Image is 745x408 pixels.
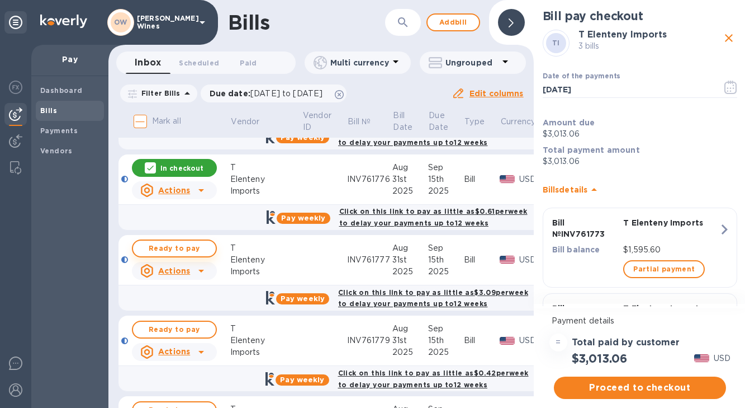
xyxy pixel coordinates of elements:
[231,116,274,128] span: Vendor
[230,185,302,197] div: Imports
[158,266,190,275] u: Actions
[543,156,737,167] p: $3,013.06
[552,303,619,325] p: Bill № INV761775
[392,242,428,254] div: Aug
[393,110,427,133] span: Bill Date
[392,162,428,173] div: Aug
[230,162,302,173] div: T
[543,185,588,194] b: Bill s details
[230,242,302,254] div: T
[40,15,87,28] img: Logo
[623,217,719,228] p: T Elenteny Imports
[445,57,499,68] p: Ungrouped
[543,9,737,23] h2: Bill pay checkout
[347,173,392,185] div: INV761776
[137,88,181,98] p: Filter Bills
[250,89,322,98] span: [DATE] to [DATE]
[392,346,428,358] div: 2025
[348,116,385,128] span: Bill №
[135,55,161,71] span: Inbox
[552,39,560,47] b: TI
[543,172,737,208] div: Billsdetails
[179,57,219,69] span: Scheduled
[563,381,717,395] span: Proceed to checkout
[338,369,529,389] b: Click on this link to pay as little as $0.42 per week to delay your payments up to 12 weeks
[40,106,57,115] b: Bills
[464,254,500,266] div: Bill
[303,110,331,133] p: Vendor ID
[160,163,203,173] p: In checkout
[338,288,528,308] b: Click on this link to pay as little as $3.09 per week to delay your payments up to 12 weeks
[392,266,428,278] div: 2025
[230,173,302,185] div: Elenteny
[40,126,78,135] b: Payments
[240,57,257,69] span: Paid
[633,262,695,276] span: Partial payment
[429,110,463,133] span: Due Date
[280,376,324,384] b: Pay weekly
[231,116,259,128] p: Vendor
[519,254,537,266] p: USD
[543,128,737,140] p: $3,013.06
[230,323,302,335] div: T
[464,173,500,185] div: Bill
[428,323,464,335] div: Sep
[500,337,515,345] img: USD
[348,116,371,128] p: Bill №
[392,323,428,335] div: Aug
[543,208,737,288] button: Bill №INV761773T Elenteny ImportsBill balance$1,595.60Partial payment
[464,335,500,346] div: Bill
[347,254,392,266] div: INV761777
[623,260,705,278] button: Partial payment
[543,118,595,127] b: Amount due
[210,88,329,99] p: Due date :
[500,175,515,183] img: USD
[393,110,412,133] p: Bill Date
[469,89,524,98] u: Edit columns
[40,147,73,155] b: Vendors
[623,244,719,256] p: $1,595.60
[543,73,620,80] label: Date of the payments
[464,116,485,128] p: Type
[230,335,302,346] div: Elenteny
[552,315,728,327] p: Payment details
[714,353,730,364] p: USD
[578,29,667,40] b: T Elenteny Imports
[330,57,389,68] p: Multi currency
[436,16,470,29] span: Add bill
[428,346,464,358] div: 2025
[303,110,346,133] span: Vendor ID
[132,240,217,257] button: Ready to pay
[426,13,480,31] button: Addbill
[230,346,302,358] div: Imports
[428,266,464,278] div: 2025
[392,254,428,266] div: 31st
[230,254,302,266] div: Elenteny
[578,40,720,52] p: 3 bills
[339,207,528,227] b: Click on this link to pay as little as $0.61 per week to delay your payments up to 12 weeks
[428,173,464,185] div: 15th
[549,334,567,351] div: =
[429,110,448,133] p: Due Date
[501,116,535,128] span: Currency
[519,173,537,185] p: USD
[392,173,428,185] div: 31st
[572,337,680,348] h3: Total paid by customer
[158,186,190,195] u: Actions
[543,293,737,373] button: Bill №INV761775T Elenteny Imports
[428,162,464,173] div: Sep
[552,217,619,240] p: Bill № INV761773
[392,185,428,197] div: 2025
[572,351,627,365] h2: $3,013.06
[428,254,464,266] div: 15th
[158,347,190,356] u: Actions
[347,335,392,346] div: INV761779
[9,81,22,94] img: Foreign exchange
[428,185,464,197] div: 2025
[230,266,302,278] div: Imports
[132,321,217,339] button: Ready to pay
[137,15,193,30] p: [PERSON_NAME] Wines
[543,146,640,154] b: Total payment amount
[281,294,325,303] b: Pay weekly
[281,214,325,222] b: Pay weekly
